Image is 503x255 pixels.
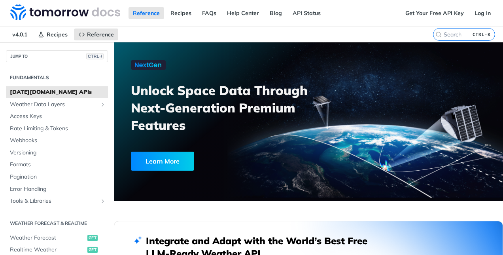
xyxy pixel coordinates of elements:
h2: Fundamentals [6,74,108,81]
a: [DATE][DOMAIN_NAME] APIs [6,86,108,98]
a: Log In [470,7,495,19]
span: get [87,235,98,241]
span: [DATE][DOMAIN_NAME] APIs [10,88,106,96]
a: Weather Forecastget [6,232,108,244]
span: get [87,247,98,253]
span: Realtime Weather [10,246,85,254]
span: Reference [87,31,114,38]
kbd: CTRL-K [471,30,493,38]
button: Show subpages for Weather Data Layers [100,101,106,108]
a: Formats [6,159,108,171]
span: Weather Forecast [10,234,85,242]
a: Reference [129,7,164,19]
span: Rate Limiting & Tokens [10,125,106,133]
button: JUMP TOCTRL-/ [6,50,108,62]
svg: Search [435,31,442,38]
a: Recipes [34,29,72,40]
span: CTRL-/ [86,53,104,59]
img: Tomorrow.io Weather API Docs [10,4,120,20]
span: Weather Data Layers [10,101,98,108]
a: Webhooks [6,135,108,147]
h3: Unlock Space Data Through Next-Generation Premium Features [131,82,317,134]
a: Weather Data LayersShow subpages for Weather Data Layers [6,99,108,110]
h2: Weather Forecast & realtime [6,220,108,227]
span: Recipes [47,31,68,38]
img: NextGen [131,60,166,70]
div: Learn More [131,152,194,171]
span: Formats [10,161,106,169]
a: Versioning [6,147,108,159]
a: Help Center [223,7,263,19]
a: Tools & LibrariesShow subpages for Tools & Libraries [6,195,108,207]
button: Show subpages for Tools & Libraries [100,198,106,204]
span: Pagination [10,173,106,181]
a: Learn More [131,152,280,171]
a: Reference [74,29,118,40]
span: Error Handling [10,185,106,193]
span: Tools & Libraries [10,197,98,205]
a: Error Handling [6,183,108,195]
span: Access Keys [10,112,106,120]
a: Blog [265,7,286,19]
a: Pagination [6,171,108,183]
span: v4.0.1 [8,29,32,40]
span: Webhooks [10,137,106,145]
a: Recipes [166,7,196,19]
span: Versioning [10,149,106,157]
a: API Status [288,7,325,19]
a: FAQs [198,7,221,19]
a: Get Your Free API Key [401,7,468,19]
a: Rate Limiting & Tokens [6,123,108,135]
a: Access Keys [6,110,108,122]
